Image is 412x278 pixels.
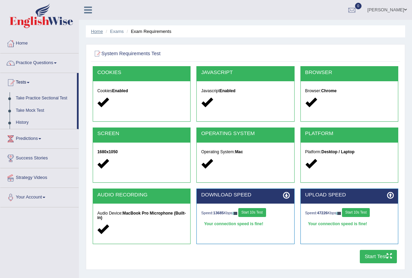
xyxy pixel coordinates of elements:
strong: Mac [235,149,243,154]
h2: SCREEN [97,131,186,136]
img: ajax-loader-fb-connection.gif [336,212,341,215]
li: Exam Requirements [125,28,171,35]
strong: MacBook Pro Microphone (Built-in) [97,211,186,220]
h2: COOKIES [97,70,186,75]
h2: BROWSER [305,70,394,75]
a: Home [91,29,103,34]
button: Start Test [360,250,397,263]
h2: System Requirements Test [93,49,282,58]
div: Speed: Kbps [201,208,290,218]
strong: Chrome [321,88,336,93]
a: Tests [0,73,77,90]
a: Take Mock Test [13,105,77,117]
a: History [13,117,77,129]
h5: Cookies [97,89,186,93]
h2: UPLOAD SPEED [305,192,394,198]
a: Home [0,34,79,51]
strong: 1680x1050 [97,149,118,154]
div: Speed: Kbps [305,208,394,218]
strong: Desktop / Laptop [321,149,354,154]
h2: PLATFORM [305,131,394,136]
strong: 47226 [317,211,328,215]
a: Strategy Videos [0,168,79,185]
h2: JAVASCRIPT [201,70,290,75]
a: Success Stories [0,149,79,166]
h2: DOWNLOAD SPEED [201,192,290,198]
h2: AUDIO RECORDING [97,192,186,198]
img: ajax-loader-fb-connection.gif [232,212,237,215]
h5: Operating System: [201,150,290,154]
span: 0 [355,3,362,9]
a: Predictions [0,129,79,146]
a: Your Account [0,188,79,205]
h5: Javascript [201,89,290,93]
button: Start 10s Test [342,208,370,217]
button: Start 10s Test [238,208,266,217]
h5: Platform: [305,150,394,154]
a: Exams [110,29,124,34]
strong: Enabled [220,88,236,93]
div: Your connection speed is fine! [201,220,290,229]
h5: Browser: [305,89,394,93]
a: Take Practice Sectional Test [13,92,77,105]
div: Your connection speed is fine! [305,220,394,229]
a: Practice Questions [0,53,79,71]
h2: OPERATING SYSTEM [201,131,290,136]
strong: 13685 [213,211,224,215]
strong: Enabled [112,88,128,93]
h5: Audio Device: [97,211,186,220]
